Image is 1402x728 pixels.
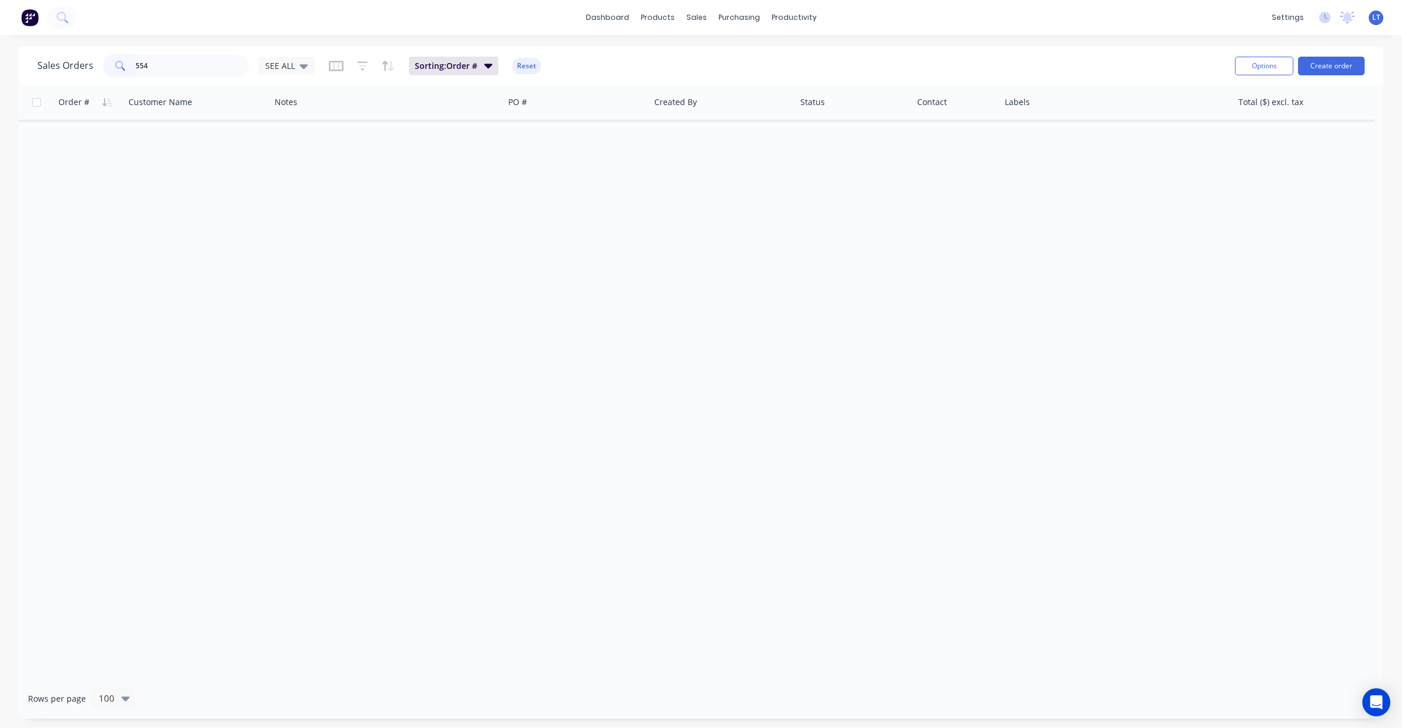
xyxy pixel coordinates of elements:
div: products [635,9,681,26]
input: Search... [136,54,249,78]
button: Reset [512,58,541,74]
div: Contact [917,96,947,108]
span: SEE ALL [265,60,295,72]
div: PO # [508,96,527,108]
div: settings [1266,9,1310,26]
div: Order # [58,96,89,108]
h1: Sales Orders [37,60,93,71]
a: dashboard [580,9,635,26]
div: sales [681,9,713,26]
div: Status [800,96,825,108]
div: Total ($) excl. tax [1238,96,1303,108]
div: Created By [654,96,697,108]
img: Factory [21,9,39,26]
div: productivity [766,9,823,26]
div: Customer Name [129,96,192,108]
div: Notes [275,96,297,108]
button: Options [1235,57,1293,75]
div: purchasing [713,9,766,26]
button: Sorting:Order # [409,57,498,75]
div: Open Intercom Messenger [1362,688,1390,716]
button: Create order [1298,57,1365,75]
span: LT [1372,12,1380,23]
span: Sorting: Order # [415,60,477,72]
div: Labels [1005,96,1030,108]
span: Rows per page [28,693,86,705]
